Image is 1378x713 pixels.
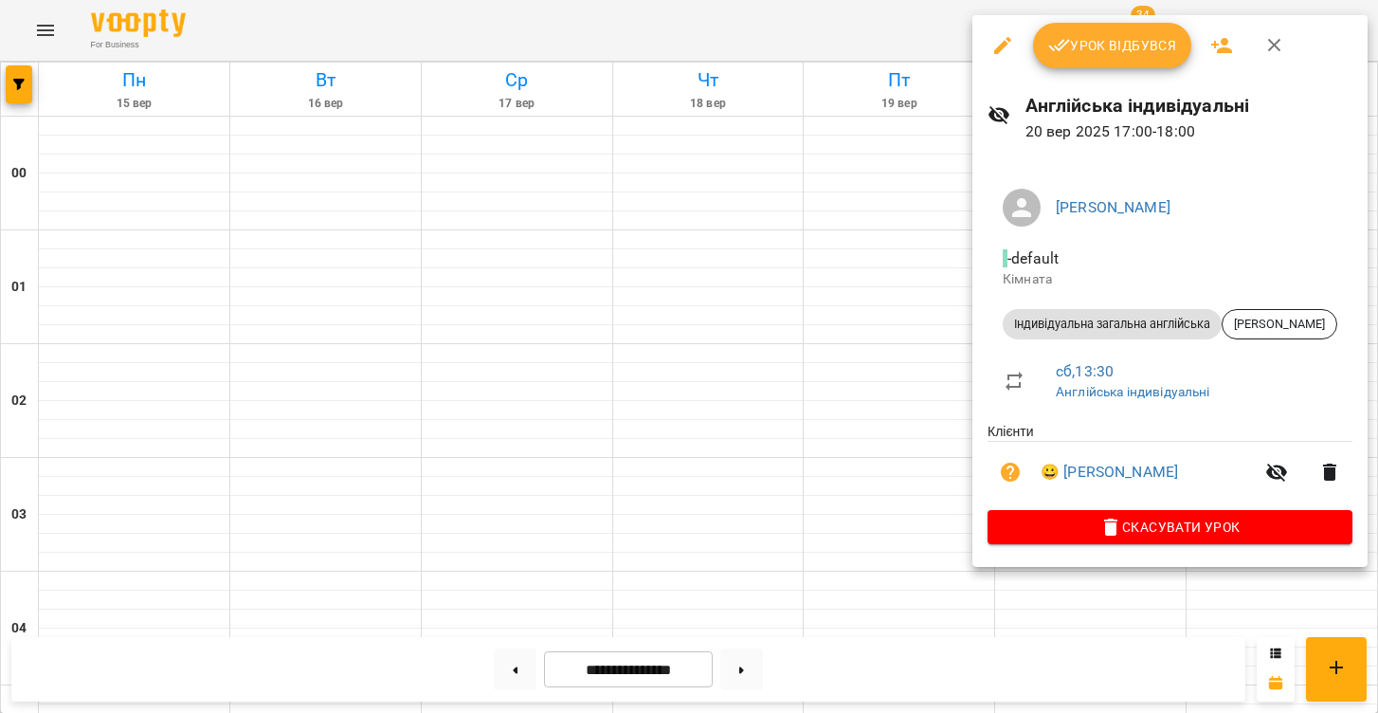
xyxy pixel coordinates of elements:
p: 20 вер 2025 17:00 - 18:00 [1025,120,1352,143]
button: Візит ще не сплачено. Додати оплату? [988,449,1033,495]
a: Англійська індивідуальні [1056,384,1210,399]
button: Урок відбувся [1033,23,1192,68]
span: - default [1003,249,1062,267]
span: Скасувати Урок [1003,516,1337,539]
span: Індивідуальна загальна англійська [1003,316,1222,333]
a: сб , 13:30 [1056,362,1114,380]
p: Кімната [1003,270,1337,289]
span: Урок відбувся [1048,34,1177,57]
h6: Англійська індивідуальні [1025,91,1352,120]
a: [PERSON_NAME] [1056,198,1170,216]
ul: Клієнти [988,422,1352,510]
a: 😀 [PERSON_NAME] [1041,461,1178,484]
span: [PERSON_NAME] [1223,316,1336,333]
button: Скасувати Урок [988,510,1352,544]
div: [PERSON_NAME] [1222,309,1337,339]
